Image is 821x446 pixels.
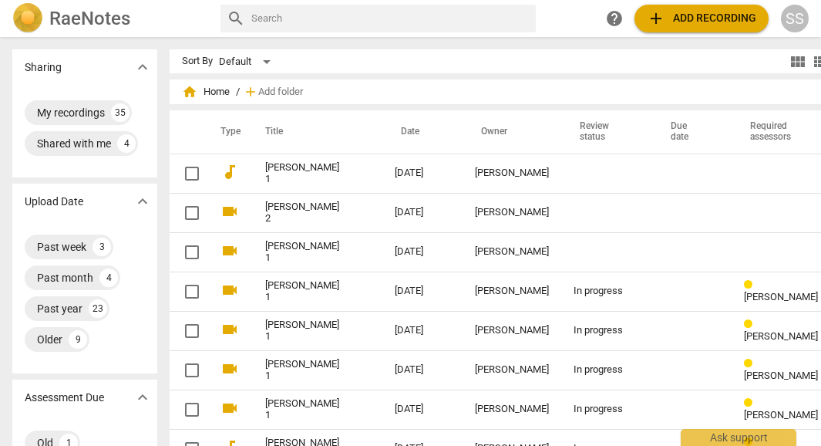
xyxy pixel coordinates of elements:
[574,404,640,415] div: In progress
[258,86,303,98] span: Add folder
[463,110,561,154] th: Owner
[131,386,154,409] button: Show more
[220,242,239,260] span: videocam
[647,9,756,28] span: Add recording
[382,193,463,232] td: [DATE]
[219,49,276,74] div: Default
[475,167,549,179] div: [PERSON_NAME]
[220,360,239,378] span: videocam
[25,194,83,210] p: Upload Date
[475,246,549,258] div: [PERSON_NAME]
[265,319,339,343] a: [PERSON_NAME] 1
[220,202,239,221] span: videocam
[744,397,759,409] span: Review status: in progress
[220,163,239,181] span: audiotrack
[382,311,463,350] td: [DATE]
[601,5,628,32] a: Help
[37,239,86,255] div: Past week
[182,84,197,100] span: home
[475,286,549,297] div: [PERSON_NAME]
[574,325,640,336] div: In progress
[265,162,339,185] a: [PERSON_NAME] 1
[744,358,759,370] span: Review status: in progress
[605,9,624,28] span: help
[182,56,213,67] div: Sort By
[12,3,208,34] a: LogoRaeNotes
[789,52,807,71] span: view_module
[37,136,111,151] div: Shared with me
[382,390,463,429] td: [DATE]
[561,110,652,154] th: Review status
[265,280,339,303] a: [PERSON_NAME] 1
[265,359,339,382] a: [PERSON_NAME] 1
[182,84,230,100] span: Home
[744,370,818,381] span: [PERSON_NAME]
[236,86,240,98] span: /
[133,388,152,407] span: expand_more
[25,390,104,406] p: Assessment Due
[37,105,105,120] div: My recordings
[574,364,640,376] div: In progress
[744,409,818,421] span: [PERSON_NAME]
[25,59,62,76] p: Sharing
[37,301,82,316] div: Past year
[243,84,258,100] span: add
[382,154,463,193] td: [DATE]
[37,270,93,286] div: Past month
[117,134,136,153] div: 4
[49,8,130,29] h2: RaeNotes
[251,6,530,31] input: Search
[475,364,549,376] div: [PERSON_NAME]
[475,325,549,336] div: [PERSON_NAME]
[744,319,759,330] span: Review status: in progress
[647,9,665,28] span: add
[382,232,463,272] td: [DATE]
[265,241,339,264] a: [PERSON_NAME] 1
[99,269,118,287] div: 4
[111,103,130,122] div: 35
[265,398,339,421] a: [PERSON_NAME] 1
[652,110,732,154] th: Due date
[220,281,239,299] span: videocam
[131,56,154,79] button: Show more
[37,332,62,347] div: Older
[133,58,152,76] span: expand_more
[681,429,796,446] div: Ask support
[133,192,152,211] span: expand_more
[227,9,245,28] span: search
[744,291,818,302] span: [PERSON_NAME]
[247,110,382,154] th: Title
[744,279,759,291] span: Review status: in progress
[634,5,769,32] button: Upload
[574,286,640,297] div: In progress
[69,330,87,349] div: 9
[475,404,549,415] div: [PERSON_NAME]
[208,110,247,154] th: Type
[781,5,809,32] button: SS
[744,330,818,342] span: [PERSON_NAME]
[786,50,809,73] button: Tile view
[475,207,549,218] div: [PERSON_NAME]
[220,399,239,417] span: videocam
[93,238,111,256] div: 3
[382,350,463,390] td: [DATE]
[220,320,239,339] span: videocam
[12,3,43,34] img: Logo
[265,201,339,225] a: [PERSON_NAME] 2
[382,110,463,154] th: Date
[89,299,107,318] div: 23
[131,190,154,213] button: Show more
[382,272,463,311] td: [DATE]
